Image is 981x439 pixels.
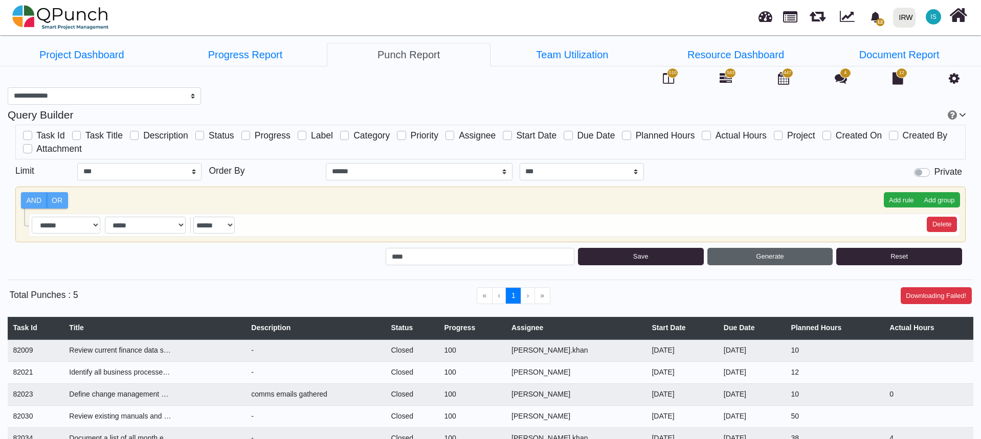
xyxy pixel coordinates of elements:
[12,2,109,33] img: qpunch-sp.fa6292f.png
[934,167,962,177] h5: Private
[506,383,646,405] td: [PERSON_NAME]
[786,405,884,427] td: 50
[506,361,646,383] td: [PERSON_NAME]
[439,405,506,427] td: 100
[391,367,433,378] div: Closed
[836,248,962,265] button: Reset
[669,70,677,77] span: 510
[884,192,919,207] button: Add rule
[864,1,889,33] a: bell fill12
[36,144,82,154] span: Attachment
[439,339,506,362] td: 100
[251,322,380,333] div: Description
[251,389,353,400] div: <p>comms emails gathered</p>
[646,361,718,383] td: [DATE]
[85,130,123,141] span: Task Title
[516,130,556,141] span: Start Date
[930,14,936,20] span: IS
[8,405,64,427] td: 82030
[578,248,704,265] button: Save
[636,130,695,141] span: Planned Hours
[927,217,957,232] button: Delete
[69,411,171,422] div: Review existing manuals and quick card per module
[391,322,433,333] div: Status
[888,1,920,34] a: IRW
[506,405,646,427] td: [PERSON_NAME]
[786,339,884,362] td: 10
[791,322,879,333] div: Planned Hours
[718,361,786,383] td: [DATE]
[251,411,353,422] div: -
[810,5,826,22] span: Releases
[899,70,904,77] span: 12
[876,18,884,26] span: 12
[69,345,171,356] div: Review current finance data sources & mappings, including Chart of Accounts, Products, Expense Ty...
[926,9,941,25] span: Idiris Shariif
[663,72,674,84] i: Board
[506,339,646,362] td: [PERSON_NAME].khan
[920,1,947,33] a: IS
[946,109,959,121] a: Help
[459,130,496,141] span: Assignee
[901,287,972,305] button: Downloading Failed!
[13,322,59,333] div: Task Id
[836,130,882,141] span: Created On
[718,339,786,362] td: [DATE]
[391,389,433,400] div: Closed
[707,248,833,265] button: Generate
[21,192,47,209] label: AND
[889,322,968,333] div: Actual Hours
[327,43,490,66] a: Punch Report
[391,411,433,422] div: Closed
[209,130,234,141] span: Status
[718,405,786,427] td: [DATE]
[718,383,786,405] td: [DATE]
[786,361,884,383] td: 12
[202,163,326,177] h5: Order By
[490,43,654,66] li: DT - Amanah Ph 2
[8,361,64,383] td: 82021
[69,322,240,333] div: Title
[36,130,64,141] span: Task Id
[193,287,834,305] ul: Pagination
[919,192,960,207] button: Add group
[654,43,818,66] a: Resource Dashboard
[870,12,881,22] svg: bell fill
[511,322,641,333] div: Assignee
[759,6,772,21] span: Dashboard
[817,43,981,66] a: Document Report
[786,383,884,405] td: 10
[69,389,171,400] div: Define change management communication plan
[652,322,712,333] div: Start Date
[410,130,438,141] span: Priority
[899,9,913,27] div: IRW
[353,130,390,141] span: Category
[720,72,732,84] i: Gantt
[8,383,64,405] td: 82023
[505,287,521,305] button: Go to page 1
[727,70,734,77] span: 583
[835,1,864,34] div: Dynamic Report
[10,290,193,301] h5: Total Punches : 5
[893,72,903,84] i: Document Library
[903,130,948,141] span: Created By
[255,130,291,141] span: Progress
[646,405,718,427] td: [DATE]
[8,339,64,362] td: 82009
[490,43,654,66] a: Team Utilization
[311,130,333,141] span: Label
[577,130,615,141] span: Due Date
[783,7,797,22] span: Projects
[251,345,353,356] div: -
[439,361,506,383] td: 100
[949,6,967,25] i: Home
[720,76,732,84] a: 583
[69,367,171,378] div: Identify all business processes to test task
[866,8,884,26] div: Notification
[646,383,718,405] td: [DATE]
[143,130,188,141] span: Description
[439,383,506,405] td: 100
[835,72,847,84] i: Punch Discussion
[391,345,433,356] div: Closed
[844,70,846,77] span: 4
